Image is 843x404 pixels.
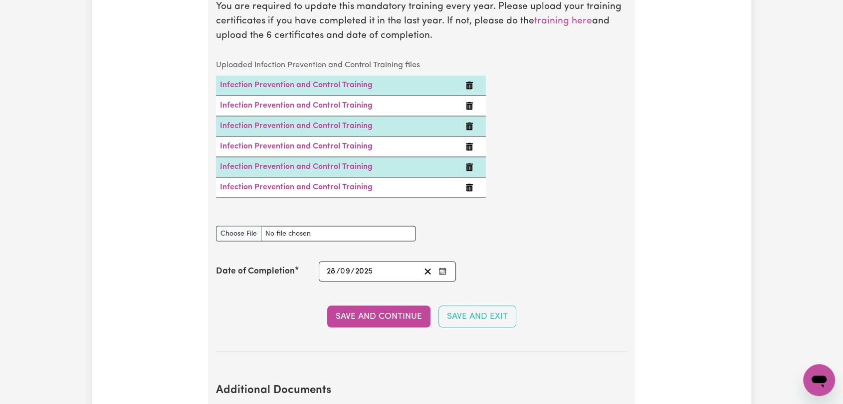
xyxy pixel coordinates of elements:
label: Date of Completion [216,265,295,277]
span: 0 [340,267,345,275]
a: Infection Prevention and Control Training [220,183,373,191]
button: Delete Infection Prevention and Control Training [465,79,473,91]
button: Delete Infection Prevention and Control Training [465,120,473,132]
a: Infection Prevention and Control Training [220,102,373,110]
input: ---- [355,265,374,278]
a: Infection Prevention and Control Training [220,163,373,171]
button: Save and Exit [438,305,516,327]
iframe: Button to launch messaging window [803,364,835,396]
button: Enter the Date of Completion of your Infection Prevention and Control Training [435,265,449,278]
a: Infection Prevention and Control Training [220,122,373,130]
a: Infection Prevention and Control Training [220,142,373,150]
span: / [336,267,340,275]
button: Delete Infection Prevention and Control Training [465,100,473,112]
span: / [351,267,355,275]
a: Infection Prevention and Control Training [220,81,373,89]
caption: Uploaded Infection Prevention and Control Training files [216,55,486,75]
input: -- [341,265,351,278]
a: training here [534,16,592,26]
button: Save and Continue [327,305,430,327]
button: Delete Infection Prevention and Control Training [465,140,473,152]
h2: Additional Documents [216,384,627,397]
button: Clear date [420,265,435,278]
button: Delete Infection Prevention and Control Training [465,161,473,173]
input: -- [326,265,336,278]
button: Delete Infection Prevention and Control Training [465,181,473,193]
